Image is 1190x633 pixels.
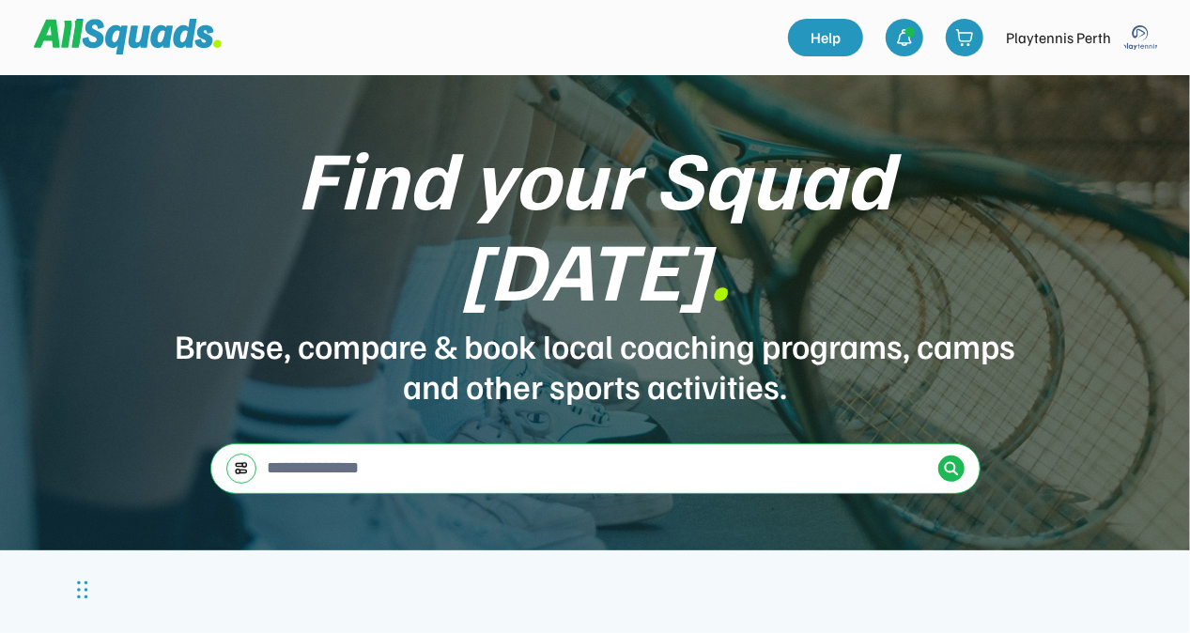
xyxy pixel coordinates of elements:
[1122,19,1160,56] img: playtennis%20blue%20logo%201.png
[955,28,974,47] img: shopping-cart-01%20%281%29.svg
[173,131,1018,314] div: Find your Squad [DATE]
[1006,26,1111,49] div: Playtennis Perth
[709,216,730,319] font: .
[173,325,1018,406] div: Browse, compare & book local coaching programs, camps and other sports activities.
[895,28,914,47] img: bell-03%20%281%29.svg
[234,461,249,475] img: settings-03.svg
[944,461,959,476] img: Icon%20%2838%29.svg
[34,19,222,54] img: Squad%20Logo.svg
[788,19,863,56] a: Help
